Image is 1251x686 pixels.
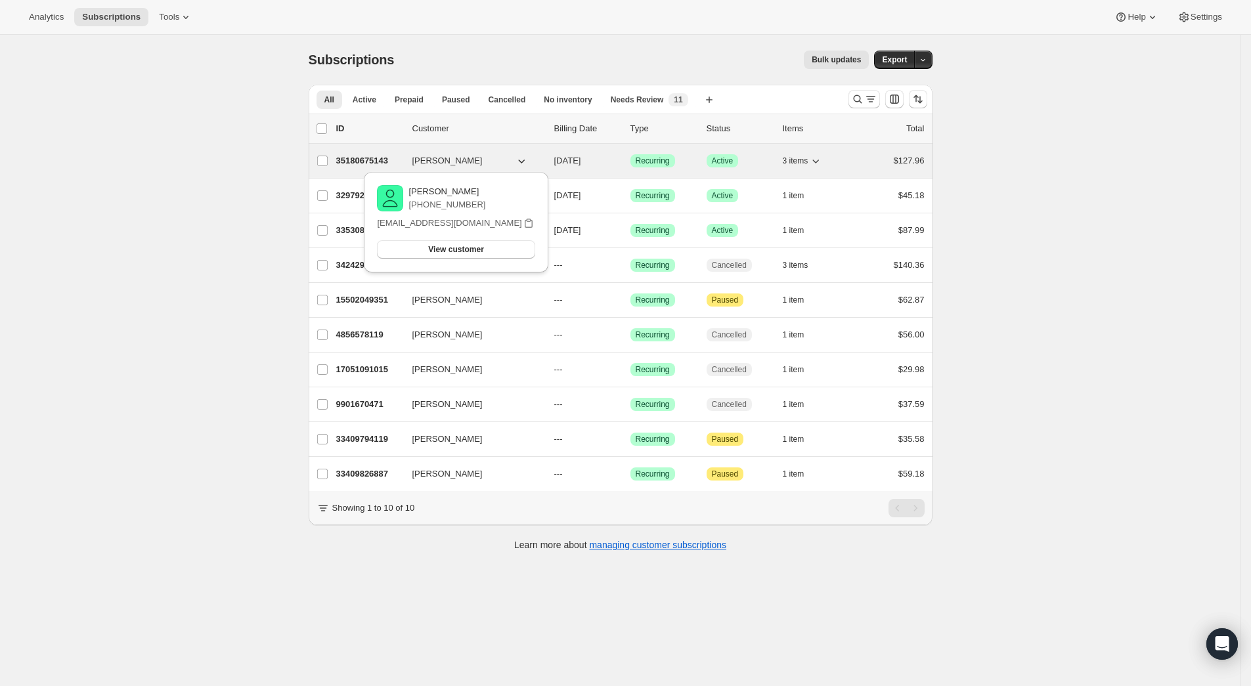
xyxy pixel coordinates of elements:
span: $59.18 [898,469,925,479]
span: All [324,95,334,105]
span: 1 item [783,295,804,305]
div: 34242986055[PERSON_NAME]---SuccessRecurringCancelled3 items$140.36 [336,256,925,274]
span: 1 item [783,225,804,236]
span: $35.58 [898,434,925,444]
p: 34242986055 [336,259,402,272]
button: Help [1107,8,1166,26]
span: Recurring [636,190,670,201]
button: [PERSON_NAME] [405,324,536,345]
span: Paused [712,295,739,305]
span: Cancelled [712,260,747,270]
span: Subscriptions [309,53,395,67]
span: [PERSON_NAME] [412,328,483,341]
span: $37.59 [898,399,925,409]
span: $62.87 [898,295,925,305]
span: $140.36 [894,260,925,270]
span: Tools [159,12,179,22]
p: 33409826887 [336,467,402,481]
span: Help [1128,12,1145,22]
span: [PERSON_NAME] [412,433,483,446]
span: $87.99 [898,225,925,235]
button: Analytics [21,8,72,26]
button: View customer [377,240,535,259]
span: 3 items [783,156,808,166]
div: 9901670471[PERSON_NAME]---SuccessRecurringCancelled1 item$37.59 [336,395,925,414]
span: $29.98 [898,364,925,374]
span: 3 items [783,260,808,270]
span: --- [554,295,563,305]
span: --- [554,364,563,374]
span: Analytics [29,12,64,22]
button: [PERSON_NAME] [405,359,536,380]
p: ID [336,122,402,135]
p: 4856578119 [336,328,402,341]
button: 3 items [783,256,823,274]
span: Recurring [636,295,670,305]
div: 4856578119[PERSON_NAME]---SuccessRecurringCancelled1 item$56.00 [336,326,925,344]
span: --- [554,399,563,409]
span: Paused [712,434,739,444]
p: Status [707,122,772,135]
span: --- [554,330,563,339]
span: Recurring [636,469,670,479]
p: [PERSON_NAME] [408,185,485,198]
div: IDCustomerBilling DateTypeStatusItemsTotal [336,122,925,135]
span: Settings [1191,12,1222,22]
button: [PERSON_NAME] [405,429,536,450]
button: Bulk updates [804,51,869,69]
p: 32979222599 [336,189,402,202]
button: 3 items [783,152,823,170]
p: Total [906,122,924,135]
div: Items [783,122,848,135]
span: [DATE] [554,156,581,165]
span: Recurring [636,364,670,375]
p: Customer [412,122,544,135]
span: --- [554,434,563,444]
span: Paused [442,95,470,105]
span: Recurring [636,156,670,166]
span: Prepaid [395,95,424,105]
span: Cancelled [712,399,747,410]
button: 1 item [783,395,819,414]
span: 1 item [783,190,804,201]
span: Cancelled [712,330,747,340]
div: 3353083975[PERSON_NAME][DATE]SuccessRecurringSuccessActive1 item$87.99 [336,221,925,240]
span: 1 item [783,434,804,444]
button: 1 item [783,465,819,483]
p: 9901670471 [336,398,402,411]
p: [PHONE_NUMBER] [408,198,485,211]
img: variant image [377,185,403,211]
span: Export [882,54,907,65]
button: [PERSON_NAME] [405,289,536,311]
span: Recurring [636,260,670,270]
span: Recurring [636,399,670,410]
button: Settings [1170,8,1230,26]
p: 35180675143 [336,154,402,167]
span: Active [712,156,734,166]
span: --- [554,469,563,479]
span: Cancelled [712,364,747,375]
span: 1 item [783,330,804,340]
button: 1 item [783,221,819,240]
span: View customer [428,244,483,255]
span: Bulk updates [812,54,861,65]
button: [PERSON_NAME] [405,394,536,415]
span: [DATE] [554,190,581,200]
p: [EMAIL_ADDRESS][DOMAIN_NAME] [377,217,521,230]
span: [PERSON_NAME] [412,398,483,411]
button: Sort the results [909,90,927,108]
span: --- [554,260,563,270]
button: Create new view [699,91,720,109]
span: $45.18 [898,190,925,200]
nav: Pagination [889,499,925,517]
div: Type [630,122,696,135]
span: Active [712,190,734,201]
a: managing customer subscriptions [589,540,726,550]
span: [DATE] [554,225,581,235]
div: 15502049351[PERSON_NAME]---SuccessRecurringAttentionPaused1 item$62.87 [336,291,925,309]
button: 1 item [783,186,819,205]
span: [PERSON_NAME] [412,363,483,376]
button: Search and filter results [848,90,880,108]
p: Learn more about [514,538,726,551]
p: 3353083975 [336,224,402,237]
